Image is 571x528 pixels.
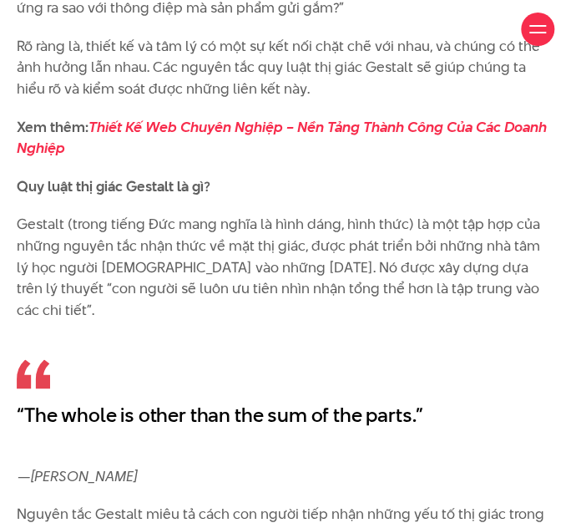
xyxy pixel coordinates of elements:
b: Quy luật thị giác Gestalt là gì? [17,176,210,196]
p: Rõ ràng là, thiết kế và tâm lý có một sự kết nối chặt chẽ với nhau, và chúng có thể ảnh hưởng lẫn... [17,36,554,100]
p: Gestalt (trong tiếng Đức mang nghĩa là hình dáng, hình thức) là một tập hợp của những nguyên tắc ... [17,214,554,321]
strong: Xem thêm: [17,117,547,159]
i: [PERSON_NAME] [31,465,137,485]
i: — [18,465,30,485]
p: “The whole is other than the sum of the parts.” [17,401,554,427]
a: Thiết Kế Web Chuyên Nghiệp – Nền Tảng Thành Công Của Các Doanh Nghiệp [17,117,547,159]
